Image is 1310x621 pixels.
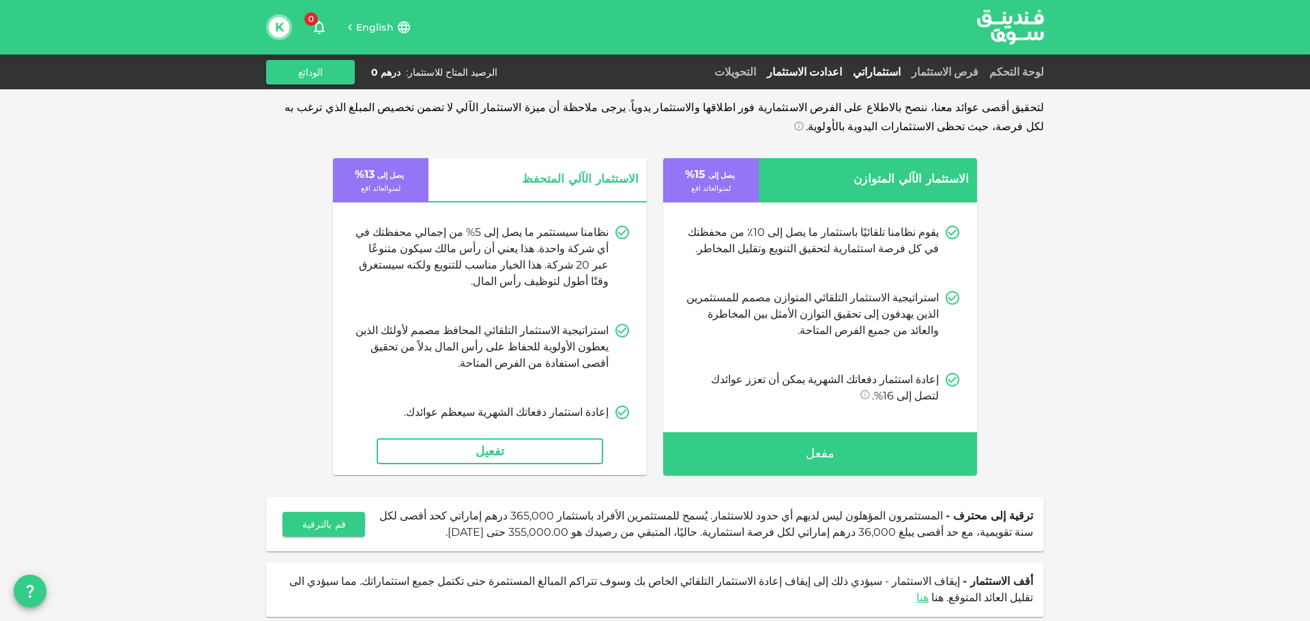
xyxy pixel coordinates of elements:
[355,166,407,183] p: 13 %
[785,169,969,190] span: الاستثمار الآلي المتوازن
[709,65,761,78] a: التحويلات
[906,65,984,78] a: فرص الاستثمار
[685,224,939,257] p: يقوم نظامنا تلقائيًا باستثمار ما يصل إلى 10٪ من محفظتك في كل فرصة استثمارية لتحقيق التنويع وتقليل...
[404,404,609,421] p: إعادة استثمار دفعاتك الشهرية سيعظم عوائدك.
[371,65,401,79] div: درهم 0
[289,575,1033,604] span: إيقاف الاستثمار - سيؤدي ذلك إلى إيقاف إعادة الاستثمار التلقائي الخاص بك وسوف تتراكم المبالغ المست...
[377,438,603,464] button: تفعيل
[454,169,639,190] span: الاستثمار الآلي المتحفظ
[306,14,333,41] button: 0
[304,12,318,26] span: 0
[685,372,939,404] p: إعادة استثمار دفعاتك الشهرية يمكن أن تعزز عوائدك لتصل إلى 16%.
[685,166,738,183] p: 15 %
[761,65,847,78] a: اعدادت الاستثمار
[963,575,1033,588] span: أقف الاستثمار -
[355,322,609,372] p: استراتيجية الاستثمار التلقائي المحافظ مصمم لأولئك الذين يعطون الأولوية للحفاظ على رأس المال بدلاً...
[406,65,497,79] div: الرصيد المتاح للاستثمار :
[691,183,731,194] p: لمتوالعائد اقع
[361,183,401,194] p: لمتوالعائد اقع
[266,60,355,85] button: الودائع
[916,591,929,604] a: هنا
[959,1,1062,53] img: logo
[379,509,1033,539] span: المستثمرون المؤهلون ليس لديهم أي حدود للاستثمار. يُسمح للمستثمرين الأفراد باستثمار 365,000 درهم إ...
[946,509,1033,522] span: ترقية إلى محترف -
[984,65,1044,78] a: لوحة التحكم
[847,65,906,78] a: استثماراتي
[806,443,835,465] span: مفعل
[282,512,365,536] button: قم بالترقية
[377,170,404,180] span: يصل إلى
[269,17,289,37] button: K
[977,1,1044,53] a: logo
[708,170,735,180] span: يصل إلى
[285,101,1044,133] span: لتحقيق أقصى عوائد معنا، ننصح بالاطلاع على الفرص الاستثمارية فور اطلاقها والاستثمار يدوياً. يرجى م...
[355,224,609,290] p: نظامنا سيستثمر ما يصل إلى 5% من إجمالي محفظتك في أي شركة واحدة. هذا يعني أن رأس مالك سيكون متنوعً...
[356,21,394,33] span: English
[685,290,939,339] p: استراتيجية الاستثمار التلقائي المتوازن مصمم للمستثمرين الذين يهدفون إلى تحقيق التوازن الأمثل بين ...
[14,575,46,607] button: question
